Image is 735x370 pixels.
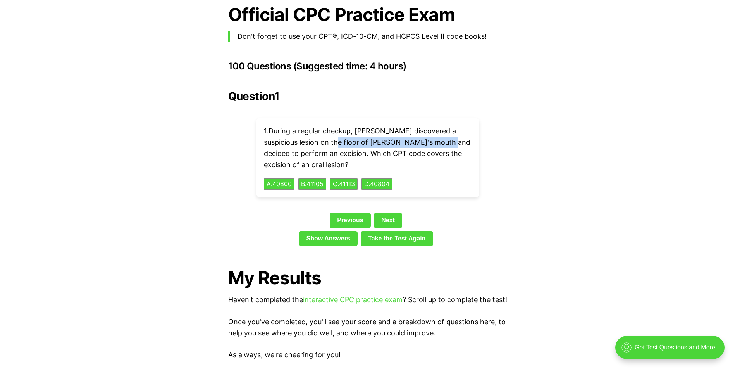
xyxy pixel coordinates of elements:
button: C.41113 [330,178,358,190]
a: Show Answers [299,231,358,246]
p: 1 . During a regular checkup, [PERSON_NAME] discovered a suspicious lesion on the floor of [PERSO... [264,126,472,170]
a: Take the Test Again [361,231,433,246]
a: Previous [330,213,371,228]
blockquote: Don't forget to use your CPT®, ICD-10-CM, and HCPCS Level II code books! [228,31,507,42]
p: As always, we're cheering for you! [228,349,507,361]
button: A.40800 [264,178,294,190]
iframe: portal-trigger [609,332,735,370]
a: Next [374,213,402,228]
h1: My Results [228,268,507,288]
button: D.40804 [361,178,392,190]
h1: Official CPC Practice Exam [228,4,507,25]
a: interactive CPC practice exam [303,296,403,304]
p: Haven't completed the ? Scroll up to complete the test! [228,294,507,306]
button: B.41105 [298,178,326,190]
h3: 100 Questions (Suggested time: 4 hours) [228,61,507,72]
h2: Question 1 [228,90,507,102]
p: Once you've completed, you'll see your score and a breakdown of questions here, to help you see w... [228,316,507,339]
